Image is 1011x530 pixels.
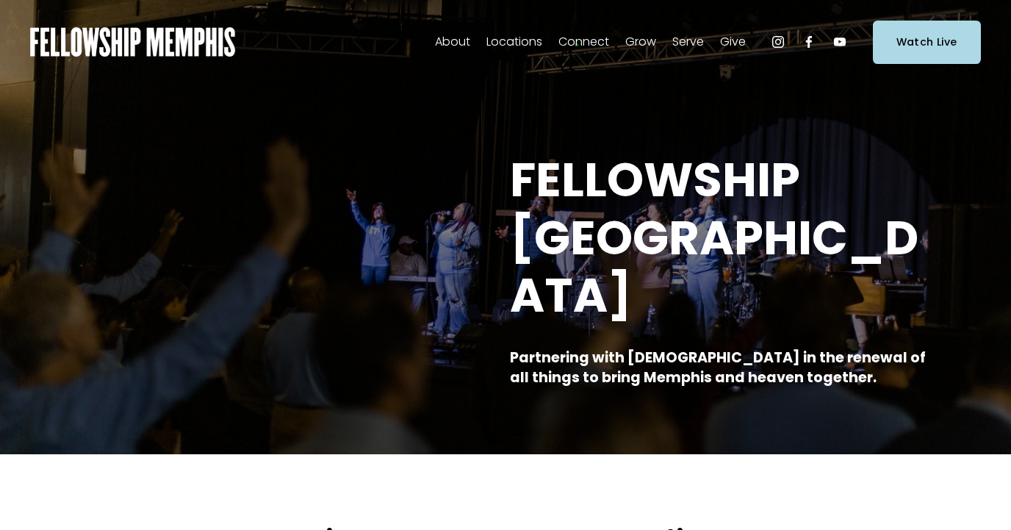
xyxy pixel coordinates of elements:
a: Instagram [771,35,785,49]
span: Grow [625,32,656,53]
span: About [435,32,470,53]
a: YouTube [832,35,847,49]
span: Connect [558,32,609,53]
a: folder dropdown [625,30,656,54]
img: Fellowship Memphis [30,27,235,57]
a: folder dropdown [486,30,542,54]
strong: Partnering with [DEMOGRAPHIC_DATA] in the renewal of all things to bring Memphis and heaven toget... [510,348,929,387]
span: Serve [672,32,704,53]
a: folder dropdown [720,30,746,54]
a: Facebook [802,35,816,49]
a: Watch Live [873,21,981,64]
a: folder dropdown [435,30,470,54]
span: Give [720,32,746,53]
span: Locations [486,32,542,53]
a: folder dropdown [558,30,609,54]
a: folder dropdown [672,30,704,54]
strong: FELLOWSHIP [GEOGRAPHIC_DATA] [510,147,918,329]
